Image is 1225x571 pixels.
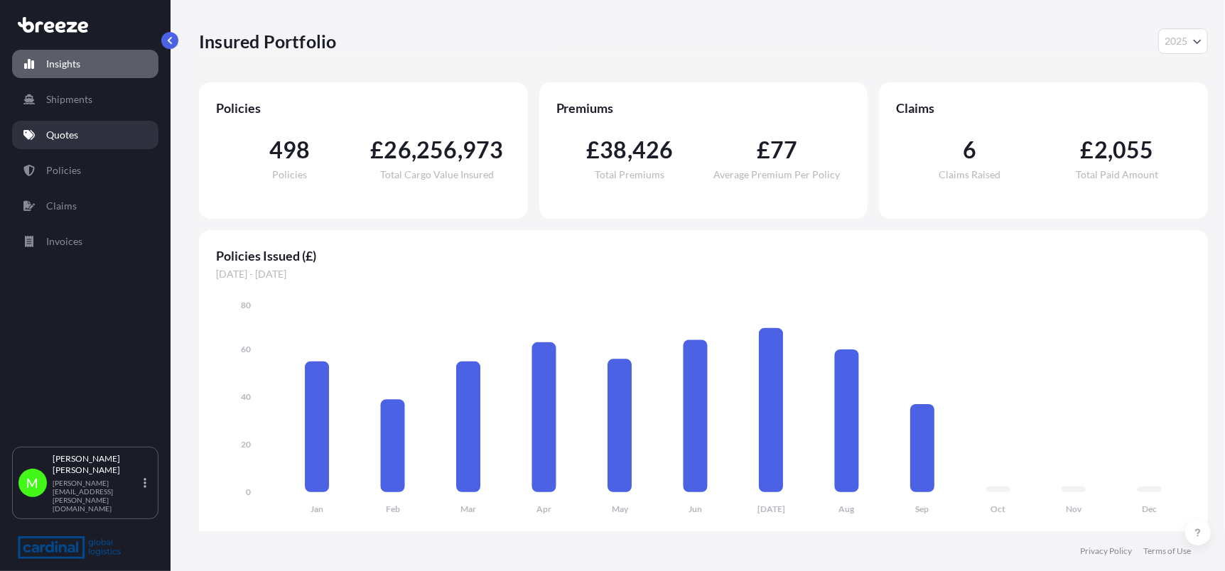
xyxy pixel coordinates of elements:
[600,138,627,161] span: 38
[12,85,158,114] a: Shipments
[627,138,632,161] span: ,
[536,504,551,515] tspan: Apr
[632,138,674,161] span: 426
[199,30,336,53] p: Insured Portfolio
[12,227,158,256] a: Invoices
[463,138,504,161] span: 973
[991,504,1005,515] tspan: Oct
[1158,28,1208,54] button: Year Selector
[689,504,702,515] tspan: Jun
[458,138,463,161] span: ,
[963,138,976,161] span: 6
[12,192,158,220] a: Claims
[1081,138,1094,161] span: £
[916,504,929,515] tspan: Sep
[241,300,251,310] tspan: 80
[46,128,78,142] p: Quotes
[46,199,77,213] p: Claims
[386,504,400,515] tspan: Feb
[1165,34,1187,48] span: 2025
[586,138,600,161] span: £
[216,247,1191,264] span: Policies Issued (£)
[1143,545,1191,557] a: Terms of Use
[12,121,158,149] a: Quotes
[757,504,785,515] tspan: [DATE]
[595,170,664,180] span: Total Premiums
[757,138,770,161] span: £
[370,138,384,161] span: £
[1066,504,1082,515] tspan: Nov
[12,156,158,185] a: Policies
[556,99,851,116] span: Premiums
[1108,138,1113,161] span: ,
[246,486,251,497] tspan: 0
[416,138,458,161] span: 256
[241,391,251,402] tspan: 40
[46,92,92,107] p: Shipments
[380,170,494,180] span: Total Cargo Value Insured
[839,504,856,515] tspan: Aug
[27,476,39,490] span: M
[46,163,81,178] p: Policies
[269,138,311,161] span: 498
[896,99,1191,116] span: Claims
[939,170,1001,180] span: Claims Raised
[53,479,141,513] p: [PERSON_NAME][EMAIL_ADDRESS][PERSON_NAME][DOMAIN_NAME]
[612,504,629,515] tspan: May
[241,344,251,354] tspan: 60
[53,453,141,476] p: [PERSON_NAME] [PERSON_NAME]
[1142,504,1157,515] tspan: Dec
[1094,138,1108,161] span: 2
[460,504,476,515] tspan: Mar
[384,138,411,161] span: 26
[46,234,82,249] p: Invoices
[46,57,80,71] p: Insights
[241,439,251,450] tspan: 20
[1080,545,1132,557] a: Privacy Policy
[18,536,121,559] img: organization-logo
[272,170,307,180] span: Policies
[770,138,797,161] span: 77
[216,99,511,116] span: Policies
[12,50,158,78] a: Insights
[1076,170,1158,180] span: Total Paid Amount
[411,138,416,161] span: ,
[216,267,1191,281] span: [DATE] - [DATE]
[311,504,323,515] tspan: Jan
[1113,138,1154,161] span: 055
[714,170,841,180] span: Average Premium Per Policy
